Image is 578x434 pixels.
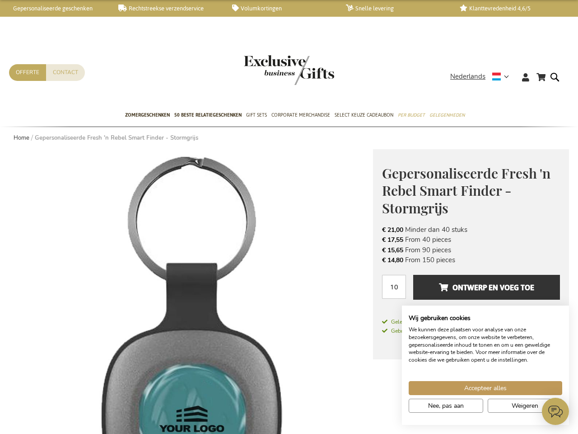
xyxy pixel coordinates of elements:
[271,110,330,120] span: Corporate Merchandise
[9,64,46,81] a: Offerte
[439,280,534,295] span: Ontwerp en voeg toe
[382,246,403,255] span: € 15,65
[14,134,29,142] a: Home
[429,110,465,120] span: Gelegenheden
[382,164,550,217] span: Gepersonaliseerde Fresh 'n Rebel Smart Finder - Stormgrijs
[398,110,425,120] span: Per Budget
[450,71,515,82] div: Nederlands
[35,134,198,142] strong: Gepersonaliseerde Fresh 'n Rebel Smart Finder - Stormgrijs
[382,318,560,326] a: Geleverd in 2 tot 10 werkdagen
[409,381,562,395] button: Accepteer alle cookies
[382,245,560,255] li: From 90 pieces
[450,71,485,82] span: Nederlands
[382,327,494,335] span: Gebruik onze rechtstreekse verzendservice
[382,326,494,335] a: Gebruik onze rechtstreekse verzendservice
[409,326,562,364] p: We kunnen deze plaatsen voor analyse van onze bezoekersgegevens, om onze website te verbeteren, g...
[382,236,403,244] span: € 17,55
[409,314,562,322] h2: Wij gebruiken cookies
[382,255,560,265] li: From 150 pieces
[542,398,569,425] iframe: belco-activator-frame
[46,64,85,81] a: Contact
[244,55,289,85] a: store logo
[488,399,562,413] button: Alle cookies weigeren
[335,110,393,120] span: Select Keuze Cadeaubon
[512,401,538,410] span: Weigeren
[413,275,560,300] button: Ontwerp en voeg toe
[382,226,403,234] span: € 21,00
[244,55,334,85] img: Exclusive Business gifts logo
[382,256,403,264] span: € 14,80
[382,275,406,299] input: Aantal
[174,110,242,120] span: 50 beste relatiegeschenken
[125,110,170,120] span: Zomergeschenken
[246,110,267,120] span: Gift Sets
[409,399,483,413] button: Pas cookie voorkeuren aan
[382,225,560,235] li: Minder dan 40 stuks
[464,383,507,393] span: Accepteer alles
[382,235,560,245] li: From 40 pieces
[428,401,464,410] span: Nee, pas aan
